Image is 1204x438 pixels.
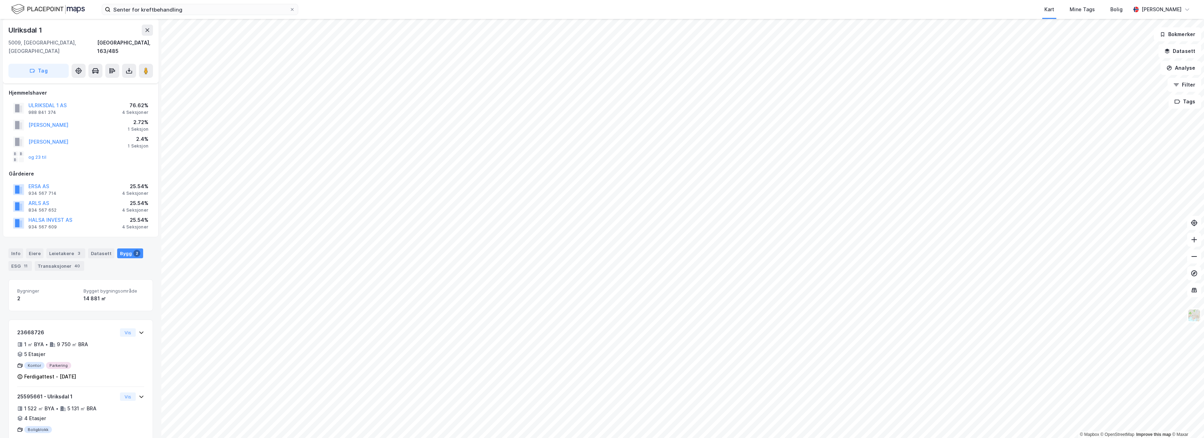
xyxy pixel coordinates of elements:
[83,294,144,303] div: 14 881 ㎡
[128,143,148,149] div: 1 Seksjon
[122,110,148,115] div: 4 Seksjoner
[122,207,148,213] div: 4 Seksjoner
[1160,61,1201,75] button: Analyse
[28,207,56,213] div: 834 567 652
[122,224,148,230] div: 4 Seksjoner
[111,4,289,15] input: Søk på adresse, matrikkel, gårdeiere, leietakere eller personer
[97,39,153,55] div: [GEOGRAPHIC_DATA], 163/485
[1142,5,1182,14] div: [PERSON_NAME]
[120,328,136,337] button: Vis
[120,392,136,401] button: Vis
[67,404,96,413] div: 5 131 ㎡ BRA
[56,406,59,411] div: •
[8,25,44,36] div: Ulriksdal 1
[17,392,117,401] div: 25595661 - Ulriksdal 1
[24,404,54,413] div: 1 522 ㎡ BYA
[128,135,148,143] div: 2.4%
[46,248,85,258] div: Leietakere
[122,216,148,224] div: 25.54%
[11,3,85,15] img: logo.f888ab2527a4732fd821a326f86c7f29.svg
[9,170,153,178] div: Gårdeiere
[17,294,78,303] div: 2
[1169,95,1201,109] button: Tags
[122,182,148,191] div: 25.54%
[24,340,44,349] div: 1 ㎡ BYA
[17,288,78,294] span: Bygninger
[122,191,148,196] div: 4 Seksjoner
[57,340,88,349] div: 9 750 ㎡ BRA
[35,261,84,271] div: Transaksjoner
[83,288,144,294] span: Bygget bygningsområde
[8,64,69,78] button: Tag
[28,224,57,230] div: 934 567 609
[1070,5,1095,14] div: Mine Tags
[117,248,143,258] div: Bygg
[88,248,114,258] div: Datasett
[26,248,44,258] div: Eiere
[73,262,81,269] div: 40
[1154,27,1201,41] button: Bokmerker
[122,199,148,207] div: 25.54%
[1080,432,1099,437] a: Mapbox
[8,248,23,258] div: Info
[133,250,140,257] div: 2
[1169,404,1204,438] iframe: Chat Widget
[1188,309,1201,322] img: Z
[8,39,97,55] div: 5009, [GEOGRAPHIC_DATA], [GEOGRAPHIC_DATA]
[1101,432,1135,437] a: OpenStreetMap
[75,250,82,257] div: 3
[45,342,48,347] div: •
[1169,404,1204,438] div: Kontrollprogram for chat
[9,89,153,97] div: Hjemmelshaver
[1158,44,1201,58] button: Datasett
[1110,5,1123,14] div: Bolig
[122,101,148,110] div: 76.62%
[28,110,56,115] div: 988 841 374
[1168,78,1201,92] button: Filter
[17,328,117,337] div: 23668726
[24,414,46,423] div: 4 Etasjer
[128,118,148,126] div: 2.72%
[8,261,32,271] div: ESG
[22,262,29,269] div: 11
[128,126,148,132] div: 1 Seksjon
[24,372,76,381] div: Ferdigattest - [DATE]
[24,350,45,358] div: 5 Etasjer
[28,191,56,196] div: 934 567 714
[1136,432,1171,437] a: Improve this map
[1044,5,1054,14] div: Kart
